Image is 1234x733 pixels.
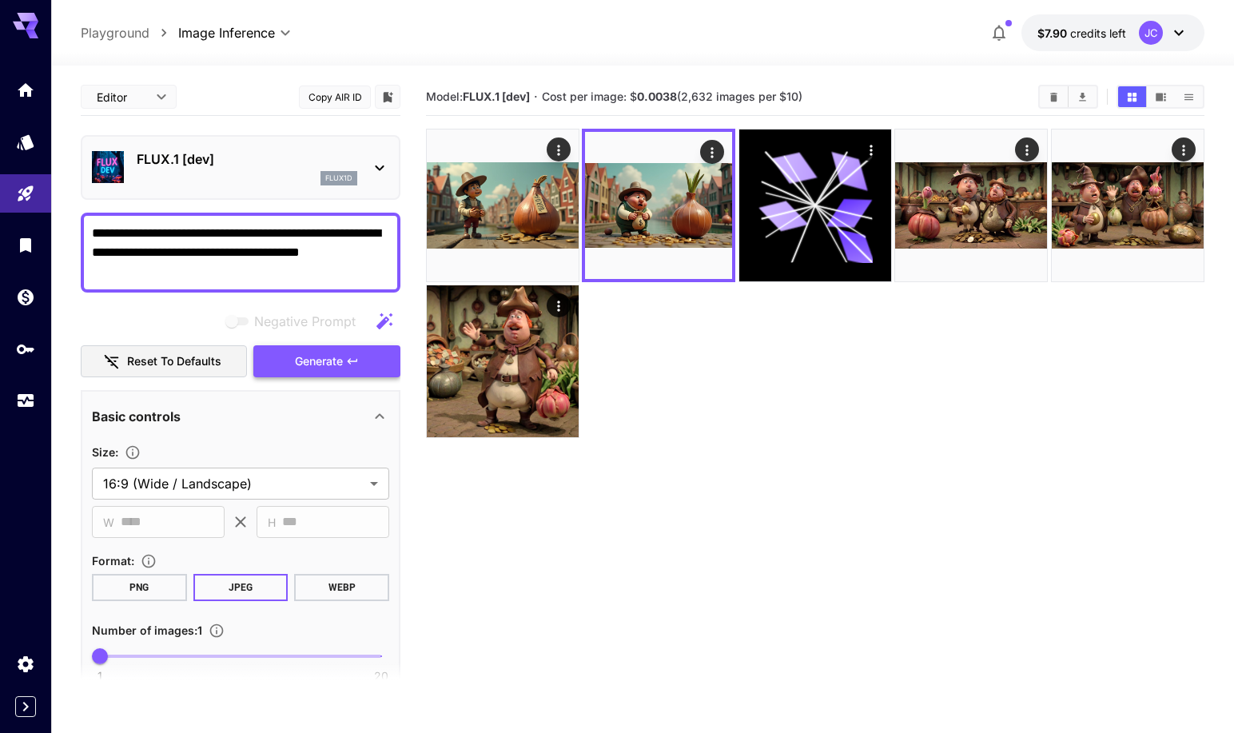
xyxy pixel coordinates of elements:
[92,574,187,601] button: PNG
[1175,86,1203,107] button: Show images in list view
[1070,26,1126,40] span: credits left
[15,696,36,717] button: Expand sidebar
[1118,86,1146,107] button: Show images in grid view
[16,184,35,204] div: Playground
[222,311,368,331] span: Negative prompts are not compatible with the selected model.
[134,553,163,569] button: Choose the file format for the output image.
[1038,85,1098,109] div: Clear ImagesDownload All
[859,137,883,161] div: Actions
[463,90,530,103] b: FLUX.1 [dev]
[895,129,1047,281] img: 2Q==
[701,140,725,164] div: Actions
[202,623,231,639] button: Specify how many images to generate in a single request. Each image generation will be charged se...
[193,574,289,601] button: JPEG
[16,391,35,411] div: Usage
[253,345,400,378] button: Generate
[1016,137,1040,161] div: Actions
[81,23,178,42] nav: breadcrumb
[637,90,677,103] b: 0.0038
[1147,86,1175,107] button: Show images in video view
[81,23,149,42] a: Playground
[81,345,247,378] button: Reset to defaults
[1052,129,1204,281] img: Z
[1117,85,1204,109] div: Show images in grid viewShow images in video viewShow images in list view
[1040,86,1068,107] button: Clear Images
[254,312,356,331] span: Negative Prompt
[294,574,389,601] button: WEBP
[16,235,35,255] div: Library
[92,397,389,436] div: Basic controls
[97,89,146,106] span: Editor
[1172,137,1196,161] div: Actions
[427,285,579,437] img: Z
[427,129,579,281] img: Z
[92,554,134,568] span: Format :
[1037,26,1070,40] span: $7.90
[103,474,364,493] span: 16:9 (Wide / Landscape)
[1021,14,1204,51] button: $7.90078JC
[92,445,118,459] span: Size :
[325,173,352,184] p: flux1d
[137,149,357,169] p: FLUX.1 [dev]
[16,339,35,359] div: API Keys
[585,132,732,279] img: 9k=
[92,407,181,426] p: Basic controls
[178,23,275,42] span: Image Inference
[547,137,571,161] div: Actions
[1069,86,1097,107] button: Download All
[1037,25,1126,42] div: $7.90078
[16,287,35,307] div: Wallet
[547,293,571,317] div: Actions
[380,87,395,106] button: Add to library
[16,129,35,149] div: Models
[542,90,802,103] span: Cost per image: $ (2,632 images per $10)
[103,513,114,532] span: W
[534,87,538,106] p: ·
[295,352,343,372] span: Generate
[16,654,35,674] div: Settings
[92,623,202,637] span: Number of images : 1
[426,90,530,103] span: Model:
[268,513,276,532] span: H
[92,143,389,192] div: FLUX.1 [dev]flux1d
[299,86,371,109] button: Copy AIR ID
[1139,21,1163,45] div: JC
[118,444,147,460] button: Adjust the dimensions of the generated image by specifying its width and height in pixels, or sel...
[16,80,35,100] div: Home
